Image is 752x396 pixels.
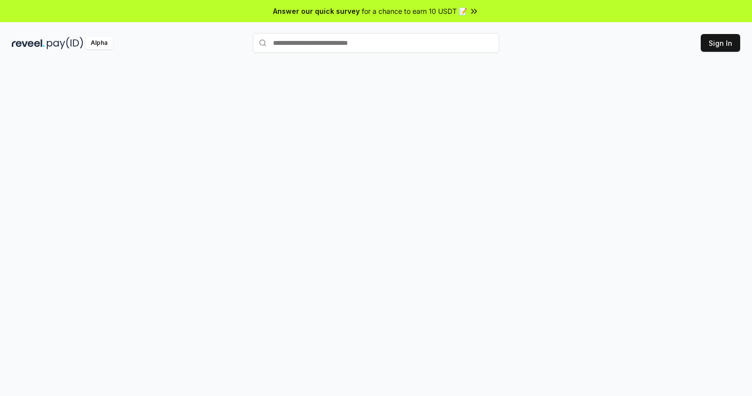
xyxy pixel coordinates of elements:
img: reveel_dark [12,37,45,49]
span: for a chance to earn 10 USDT 📝 [362,6,467,16]
button: Sign In [701,34,740,52]
span: Answer our quick survey [273,6,360,16]
img: pay_id [47,37,83,49]
div: Alpha [85,37,113,49]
